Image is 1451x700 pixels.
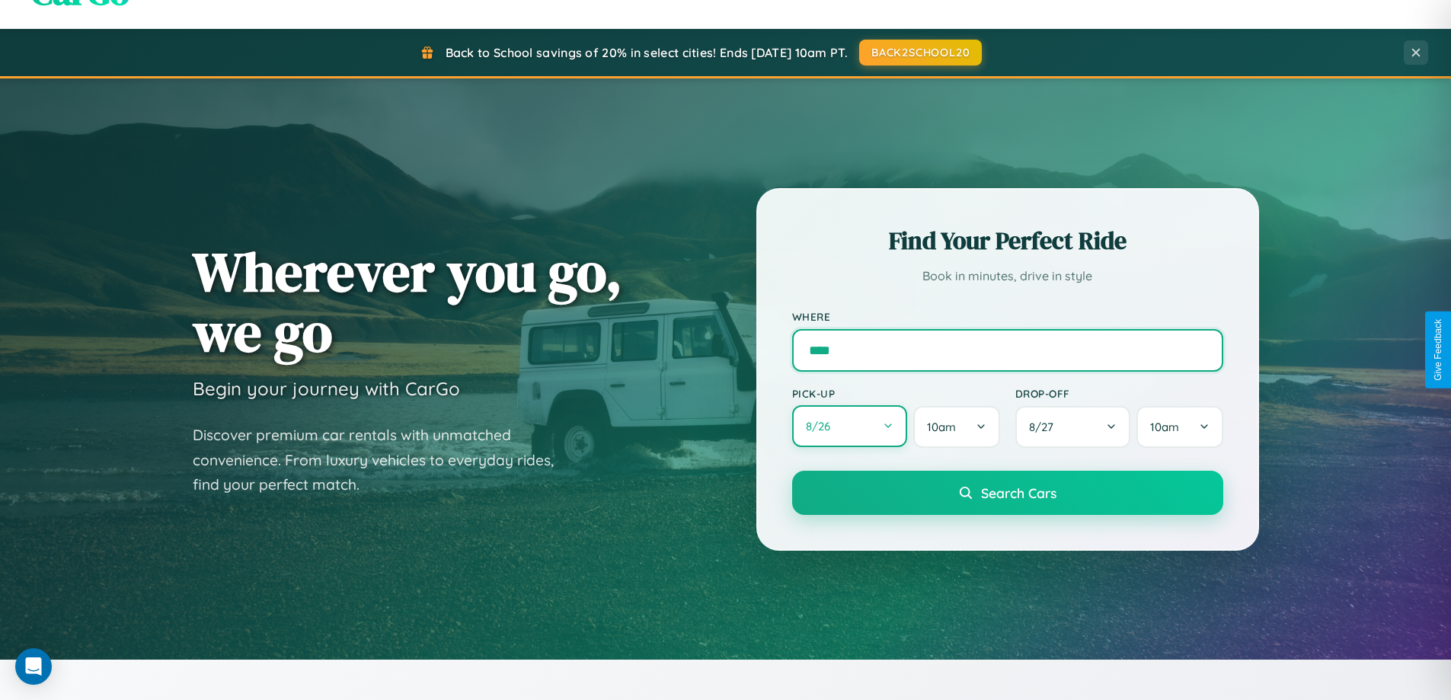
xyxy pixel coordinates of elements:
span: 8 / 27 [1029,420,1061,434]
span: 8 / 26 [806,419,838,433]
button: 10am [913,406,999,448]
h3: Begin your journey with CarGo [193,377,460,400]
label: Pick-up [792,387,1000,400]
label: Drop-off [1015,387,1223,400]
button: 8/27 [1015,406,1131,448]
h1: Wherever you go, we go [193,241,622,362]
button: 8/26 [792,405,908,447]
p: Book in minutes, drive in style [792,265,1223,287]
label: Where [792,310,1223,323]
button: 10am [1136,406,1222,448]
span: Back to School savings of 20% in select cities! Ends [DATE] 10am PT. [446,45,848,60]
span: Search Cars [981,484,1056,501]
div: Give Feedback [1433,319,1443,381]
button: Search Cars [792,471,1223,515]
button: BACK2SCHOOL20 [859,40,982,66]
p: Discover premium car rentals with unmatched convenience. From luxury vehicles to everyday rides, ... [193,423,574,497]
div: Open Intercom Messenger [15,648,52,685]
span: 10am [927,420,956,434]
span: 10am [1150,420,1179,434]
h2: Find Your Perfect Ride [792,224,1223,257]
